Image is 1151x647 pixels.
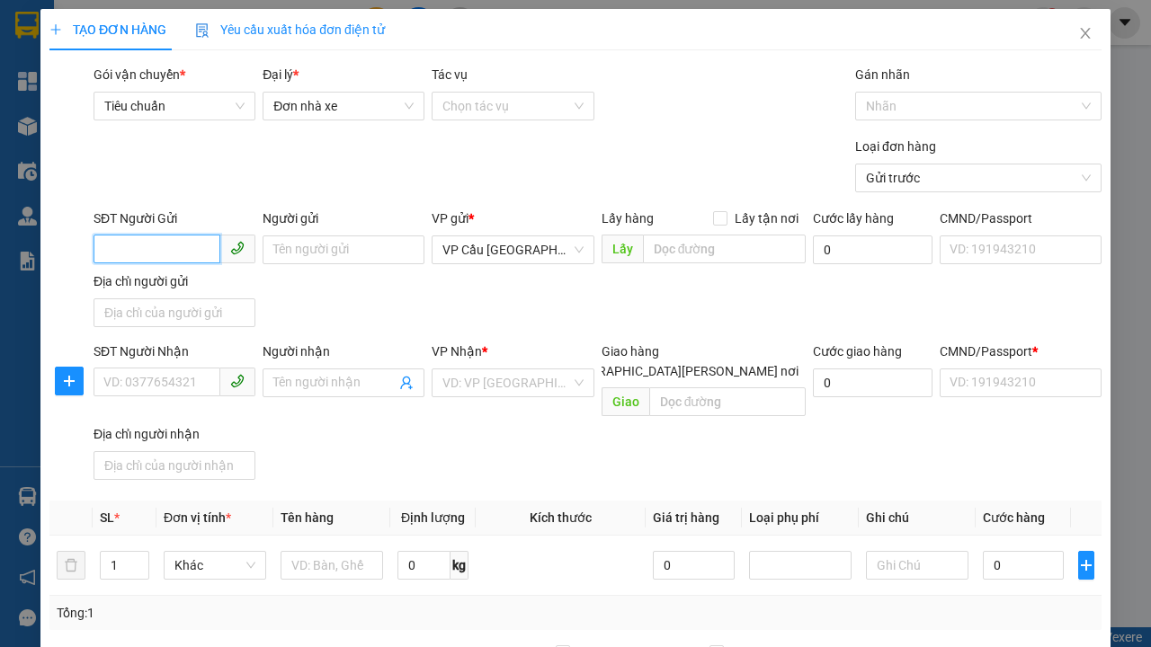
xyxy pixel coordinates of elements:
[164,510,231,525] span: Đơn vị tính
[263,341,424,361] div: Người nhận
[865,551,968,580] input: Ghi Chú
[601,235,642,263] span: Lấy
[983,510,1045,525] span: Cước hàng
[104,93,245,120] span: Tiêu chuẩn
[230,241,245,255] span: phone
[1079,558,1093,572] span: plus
[741,501,858,536] th: Loại phụ phí
[1060,9,1111,59] button: Close
[94,341,255,361] div: SĐT Người Nhận
[94,424,255,444] div: Địa chỉ người nhận
[601,387,648,416] span: Giao
[653,551,734,580] input: 0
[49,22,166,37] span: TẠO ĐƠN HÀNG
[530,510,592,525] span: Kích thước
[855,67,910,82] label: Gán nhãn
[55,367,84,395] button: plus
[94,271,255,291] div: Địa chỉ người gửi
[653,510,719,525] span: Giá trị hàng
[94,451,255,480] input: Địa chỉ của người nhận
[813,368,932,397] input: Cước giao hàng
[399,376,414,390] span: user-add
[642,235,805,263] input: Dọc đường
[432,67,468,82] label: Tác vụ
[49,23,62,36] span: plus
[56,374,83,388] span: plus
[855,139,936,154] label: Loại đơn hàng
[94,298,255,327] input: Địa chỉ của người gửi
[401,510,465,525] span: Định lượng
[94,208,255,228] div: SĐT Người Gửi
[273,93,414,120] span: Đơn nhà xe
[432,208,593,228] div: VP gửi
[1078,551,1094,580] button: plus
[727,208,806,228] span: Lấy tận nơi
[281,551,383,580] input: VD: Bàn, Ghế
[858,501,975,536] th: Ghi chú
[100,510,114,525] span: SL
[174,552,255,579] span: Khác
[940,208,1102,228] div: CMND/Passport
[866,164,1091,191] span: Gửi trước
[601,211,653,226] span: Lấy hàng
[195,23,210,38] img: icon
[648,387,805,416] input: Dọc đường
[281,510,334,525] span: Tên hàng
[940,341,1102,361] div: CMND/Passport
[230,374,245,388] span: phone
[57,551,85,580] button: delete
[451,551,468,580] span: kg
[813,344,902,359] label: Cước giao hàng
[195,22,385,37] span: Yêu cầu xuất hóa đơn điện tử
[601,344,658,359] span: Giao hàng
[263,67,299,82] span: Đại lý
[813,211,894,226] label: Cước lấy hàng
[813,235,932,264] input: Cước lấy hàng
[94,67,185,82] span: Gói vận chuyển
[442,236,583,263] span: VP Cầu Sài Gòn
[432,344,482,359] span: VP Nhận
[553,361,806,381] span: [GEOGRAPHIC_DATA][PERSON_NAME] nơi
[57,603,446,623] div: Tổng: 1
[1078,26,1093,40] span: close
[263,208,424,228] div: Người gửi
